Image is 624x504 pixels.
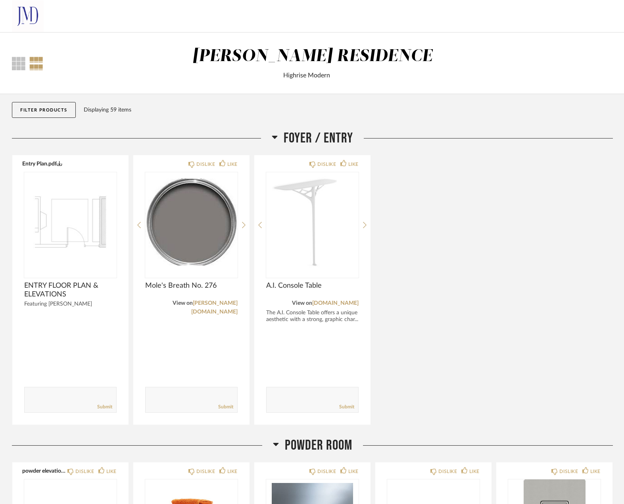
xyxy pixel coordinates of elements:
[266,281,359,290] span: A.I. Console Table
[317,467,336,475] div: DISLIKE
[12,102,76,118] button: Filter Products
[292,300,312,306] span: View on
[339,404,354,410] a: Submit
[227,467,238,475] div: LIKE
[590,467,601,475] div: LIKE
[191,300,238,315] a: [PERSON_NAME][DOMAIN_NAME]
[22,160,62,167] button: Entry Plan.pdf
[348,467,359,475] div: LIKE
[84,106,609,114] div: Displaying 59 items
[106,467,117,475] div: LIKE
[469,467,480,475] div: LIKE
[218,404,233,410] a: Submit
[12,0,44,32] img: b6e93ddb-3093-428f-831c-65e5a4f8d4fb.png
[438,467,457,475] div: DISLIKE
[196,160,215,168] div: DISLIKE
[24,172,117,271] div: 0
[266,172,359,271] div: 0
[75,467,94,475] div: DISLIKE
[559,467,578,475] div: DISLIKE
[173,300,193,306] span: View on
[97,404,112,410] a: Submit
[145,172,238,271] div: 0
[285,437,352,454] span: Powder Room
[24,172,117,271] img: undefined
[227,160,238,168] div: LIKE
[348,160,359,168] div: LIKE
[192,48,433,65] div: [PERSON_NAME] RESIDENCE
[24,301,117,308] div: Featuring [PERSON_NAME]
[312,300,359,306] a: [DOMAIN_NAME]
[196,467,215,475] div: DISLIKE
[266,310,359,323] div: The A.I. Console Table offers a unique aesthetic with a strong, graphic char...
[24,281,117,299] span: ENTRY FLOOR PLAN & ELEVATIONS
[317,160,336,168] div: DISLIKE
[266,172,359,271] img: undefined
[145,281,238,290] span: Mole's Breath No. 276
[145,172,238,271] img: undefined
[22,467,65,474] button: powder elevations.pdf
[114,71,500,80] div: Highrise Modern
[284,130,353,147] span: Foyer / Entry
